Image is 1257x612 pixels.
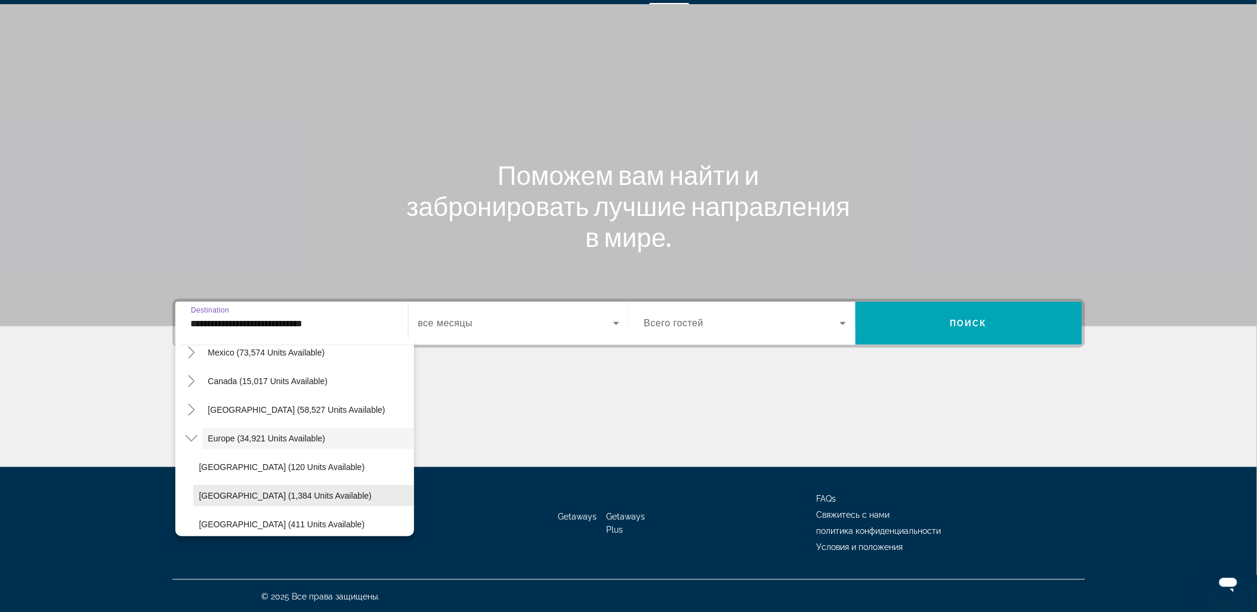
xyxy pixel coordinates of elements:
[199,491,372,500] span: [GEOGRAPHIC_DATA] (1,384 units available)
[817,510,890,520] a: Свяжитесь с нами
[202,399,414,421] button: [GEOGRAPHIC_DATA] (58,527 units available)
[193,456,414,478] button: [GEOGRAPHIC_DATA] (120 units available)
[558,512,597,521] a: Getaways
[181,371,202,392] button: Toggle Canada (15,017 units available)
[1209,564,1247,602] iframe: Schaltfläche zum Öffnen des Messaging-Fensters
[262,592,380,601] span: © 2025 Все права защищены.
[950,319,987,328] span: Поиск
[181,400,202,421] button: Toggle Caribbean & Atlantic Islands (58,527 units available)
[175,302,1082,345] div: Search widget
[208,434,326,443] span: Europe (34,921 units available)
[181,428,202,449] button: Toggle Europe (34,921 units available)
[193,485,414,506] button: [GEOGRAPHIC_DATA] (1,384 units available)
[208,376,328,386] span: Canada (15,017 units available)
[202,370,414,392] button: Canada (15,017 units available)
[199,462,365,472] span: [GEOGRAPHIC_DATA] (120 units available)
[405,159,853,252] h1: Поможем вам найти и забронировать лучшие направления в мире.
[191,306,229,314] span: Destination
[817,542,903,552] a: Условия и положения
[181,342,202,363] button: Toggle Mexico (73,574 units available)
[418,318,473,328] span: все месяцы
[855,302,1082,345] button: Поиск
[817,494,836,503] a: FAQs
[817,526,941,536] a: политика конфиденциальности
[208,348,325,357] span: Mexico (73,574 units available)
[202,342,414,363] button: Mexico (73,574 units available)
[606,512,645,534] a: Getaways Plus
[199,520,365,529] span: [GEOGRAPHIC_DATA] (411 units available)
[193,514,414,535] button: [GEOGRAPHIC_DATA] (411 units available)
[208,405,385,415] span: [GEOGRAPHIC_DATA] (58,527 units available)
[644,318,704,328] span: Всего гостей
[202,428,414,449] button: Europe (34,921 units available)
